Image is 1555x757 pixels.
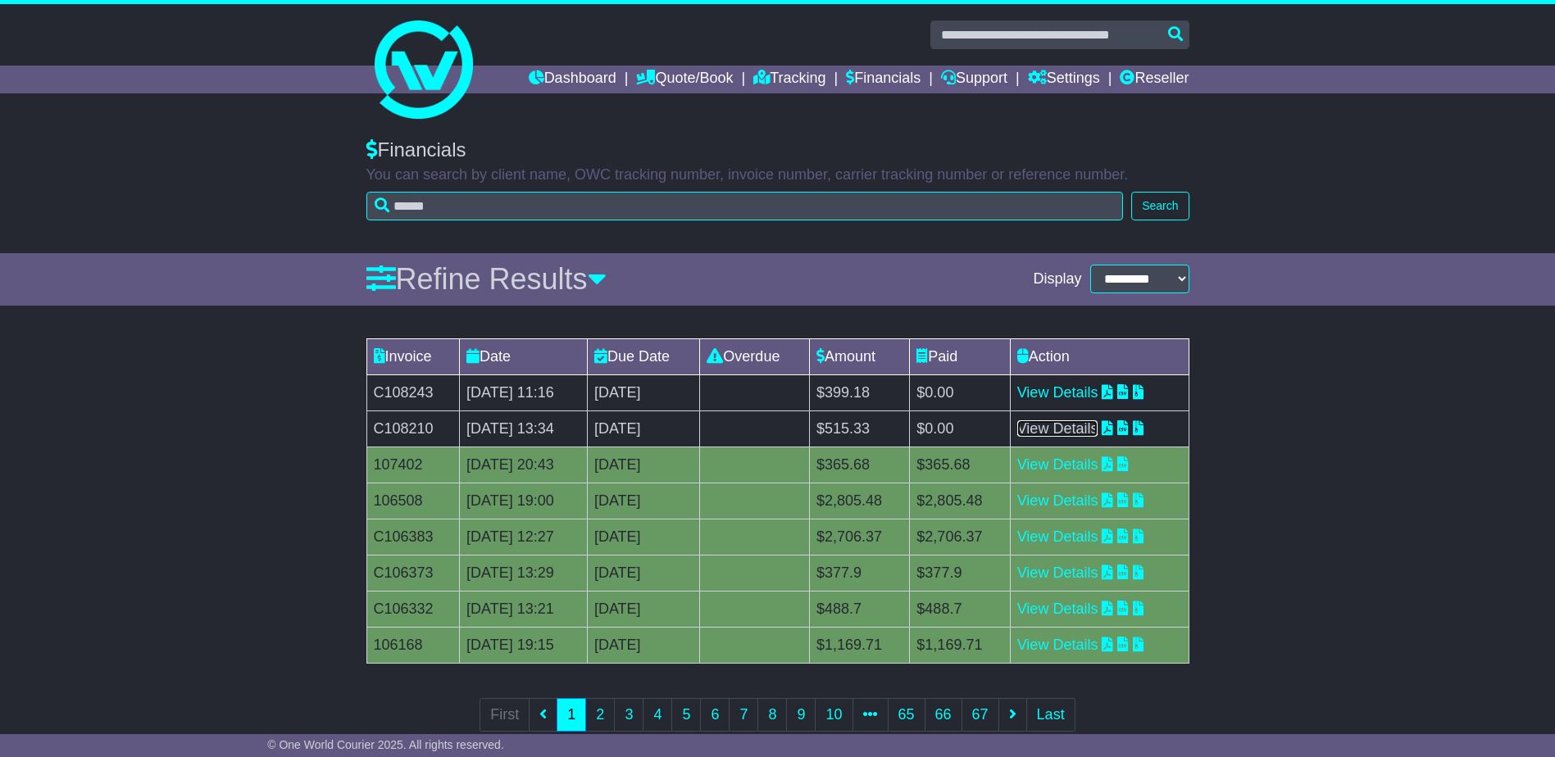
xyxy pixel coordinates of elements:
a: View Details [1017,564,1098,581]
a: Dashboard [529,66,616,93]
a: 67 [962,698,999,732]
a: 2 [585,698,615,732]
td: $515.33 [810,410,910,446]
a: 7 [729,698,758,732]
td: [DATE] [587,627,699,663]
a: 66 [925,698,962,732]
a: Support [941,66,1007,93]
td: $377.9 [910,555,1010,591]
td: $1,169.71 [910,627,1010,663]
a: Refine Results [366,262,607,296]
a: Financials [846,66,921,93]
td: $2,706.37 [810,519,910,555]
td: $2,805.48 [810,483,910,519]
td: Due Date [587,338,699,374]
a: 6 [700,698,730,732]
a: 5 [671,698,701,732]
a: View Details [1017,384,1098,401]
a: Tracking [753,66,825,93]
td: C106383 [366,519,460,555]
td: [DATE] 13:34 [460,410,588,446]
a: Settings [1028,66,1100,93]
a: View Details [1017,456,1098,473]
td: $0.00 [910,410,1010,446]
td: 106168 [366,627,460,663]
td: $488.7 [810,591,910,627]
td: Date [460,338,588,374]
td: $2,805.48 [910,483,1010,519]
a: View Details [1017,420,1098,437]
td: [DATE] 20:43 [460,446,588,483]
td: $2,706.37 [910,519,1010,555]
td: [DATE] [587,519,699,555]
td: C108210 [366,410,460,446]
a: 10 [815,698,853,732]
td: [DATE] [587,591,699,627]
a: 3 [614,698,643,732]
td: Amount [810,338,910,374]
td: Action [1010,338,1189,374]
a: 4 [643,698,672,732]
td: Paid [910,338,1010,374]
button: Search [1131,192,1189,220]
td: [DATE] 13:29 [460,555,588,591]
td: $399.18 [810,374,910,410]
td: [DATE] [587,555,699,591]
a: View Details [1017,528,1098,545]
span: © One World Courier 2025. All rights reserved. [267,738,504,751]
td: C106332 [366,591,460,627]
td: [DATE] [587,410,699,446]
a: View Details [1017,601,1098,617]
td: [DATE] [587,374,699,410]
a: View Details [1017,492,1098,509]
a: Last [1026,698,1075,732]
div: Financials [366,138,1189,162]
td: C108243 [366,374,460,410]
td: [DATE] 13:21 [460,591,588,627]
td: 106508 [366,483,460,519]
td: 107402 [366,446,460,483]
td: Overdue [700,338,810,374]
a: 9 [786,698,816,732]
td: $1,169.71 [810,627,910,663]
td: [DATE] 11:16 [460,374,588,410]
a: Quote/Book [636,66,733,93]
a: View Details [1017,637,1098,653]
td: $488.7 [910,591,1010,627]
td: [DATE] [587,483,699,519]
span: Display [1033,270,1081,288]
td: [DATE] 12:27 [460,519,588,555]
td: [DATE] [587,446,699,483]
a: 1 [557,698,586,732]
td: $365.68 [810,446,910,483]
td: C106373 [366,555,460,591]
a: Reseller [1120,66,1189,93]
td: $377.9 [810,555,910,591]
td: Invoice [366,338,460,374]
td: $365.68 [910,446,1010,483]
td: [DATE] 19:00 [460,483,588,519]
p: You can search by client name, OWC tracking number, invoice number, carrier tracking number or re... [366,166,1189,184]
td: [DATE] 19:15 [460,627,588,663]
a: 65 [888,698,925,732]
a: 8 [757,698,787,732]
td: $0.00 [910,374,1010,410]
